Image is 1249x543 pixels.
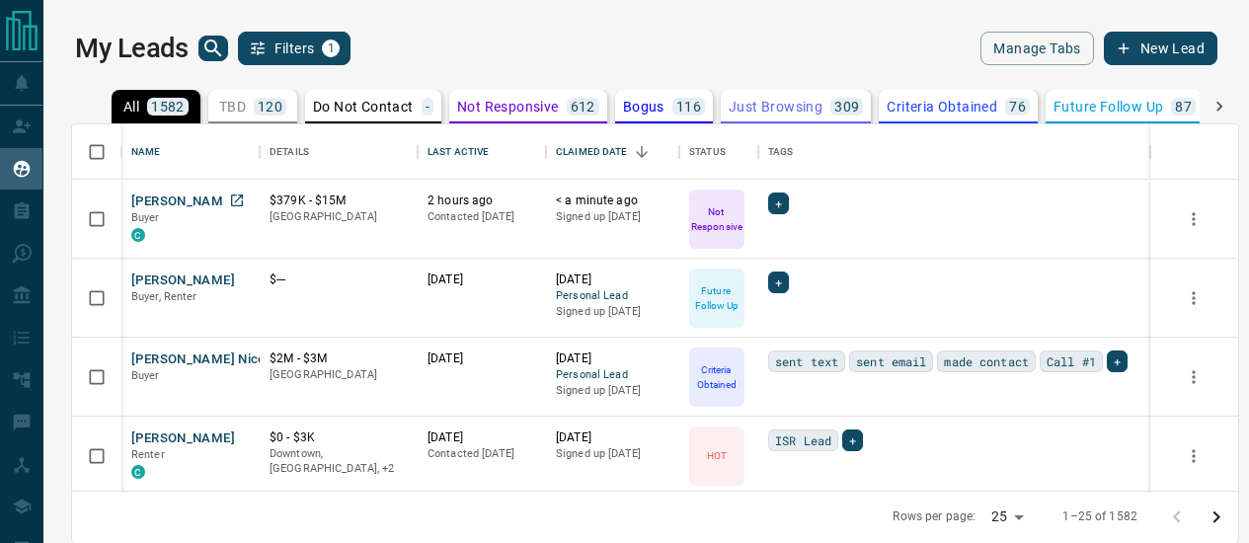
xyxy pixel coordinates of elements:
h1: My Leads [75,33,189,64]
button: more [1179,441,1209,471]
p: $--- [270,271,408,288]
p: 612 [571,100,595,114]
p: [GEOGRAPHIC_DATA] [270,367,408,383]
span: Personal Lead [556,288,669,305]
button: search button [198,36,228,61]
p: [DATE] [556,271,669,288]
button: [PERSON_NAME] [131,429,235,448]
button: Filters1 [238,32,351,65]
p: Future Follow Up [1054,100,1163,114]
p: 1582 [151,100,185,114]
p: $0 - $3K [270,429,408,446]
div: Status [689,124,726,180]
span: + [775,272,782,292]
div: condos.ca [131,228,145,242]
div: Name [131,124,161,180]
button: [PERSON_NAME] Nico-[PERSON_NAME] [131,350,374,369]
p: Future Follow Up [691,283,742,313]
div: Last Active [428,124,489,180]
p: Contacted [DATE] [428,209,536,225]
div: Details [270,124,309,180]
button: [PERSON_NAME] [131,193,235,211]
p: [DATE] [428,350,536,367]
span: Personal Lead [556,367,669,384]
div: Tags [768,124,794,180]
p: TBD [219,100,246,114]
div: Claimed Date [546,124,679,180]
button: [PERSON_NAME] [131,271,235,290]
div: condos.ca [131,465,145,479]
p: 116 [676,100,701,114]
span: Renter [131,448,165,461]
span: 1 [324,41,338,55]
button: more [1179,283,1209,313]
button: Go to next page [1197,498,1236,537]
p: < a minute ago [556,193,669,209]
div: Status [679,124,758,180]
p: Bogus [623,100,664,114]
span: + [775,194,782,213]
div: + [842,429,863,451]
p: - [426,100,429,114]
button: New Lead [1104,32,1217,65]
div: + [768,193,789,214]
button: Manage Tabs [980,32,1093,65]
div: Name [121,124,260,180]
div: Details [260,124,418,180]
button: more [1179,204,1209,234]
p: [DATE] [428,271,536,288]
p: Just Browsing [729,100,822,114]
p: Not Responsive [691,204,742,234]
p: Criteria Obtained [691,362,742,392]
p: Signed up [DATE] [556,304,669,320]
button: more [1179,362,1209,392]
p: Signed up [DATE] [556,383,669,399]
p: 87 [1175,100,1192,114]
p: [GEOGRAPHIC_DATA] [270,209,408,225]
p: 1–25 of 1582 [1062,508,1137,525]
p: [DATE] [428,429,536,446]
p: [DATE] [556,429,669,446]
p: Contacted [DATE] [428,446,536,462]
span: sent email [856,351,926,371]
span: + [849,430,856,450]
p: $379K - $15M [270,193,408,209]
span: Call #1 [1047,351,1096,371]
p: All [123,100,139,114]
p: Do Not Contact [313,100,414,114]
a: Open in New Tab [224,188,250,213]
span: sent text [775,351,838,371]
p: $2M - $3M [270,350,408,367]
div: + [1107,350,1128,372]
p: Signed up [DATE] [556,209,669,225]
span: Buyer [131,211,160,224]
p: Signed up [DATE] [556,446,669,462]
span: + [1114,351,1121,371]
p: North York, Toronto [270,446,408,477]
span: Buyer [131,369,160,382]
p: 2 hours ago [428,193,536,209]
span: Buyer, Renter [131,290,197,303]
span: made contact [944,351,1029,371]
p: HOT [707,448,727,463]
div: Last Active [418,124,546,180]
p: Criteria Obtained [887,100,997,114]
div: + [768,271,789,293]
p: Not Responsive [457,100,559,114]
div: Tags [758,124,1150,180]
span: ISR Lead [775,430,831,450]
div: 25 [983,503,1031,531]
p: [DATE] [556,350,669,367]
p: 76 [1009,100,1026,114]
button: Sort [628,138,656,166]
p: Rows per page: [893,508,976,525]
p: 309 [834,100,859,114]
p: 120 [258,100,282,114]
div: Claimed Date [556,124,628,180]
